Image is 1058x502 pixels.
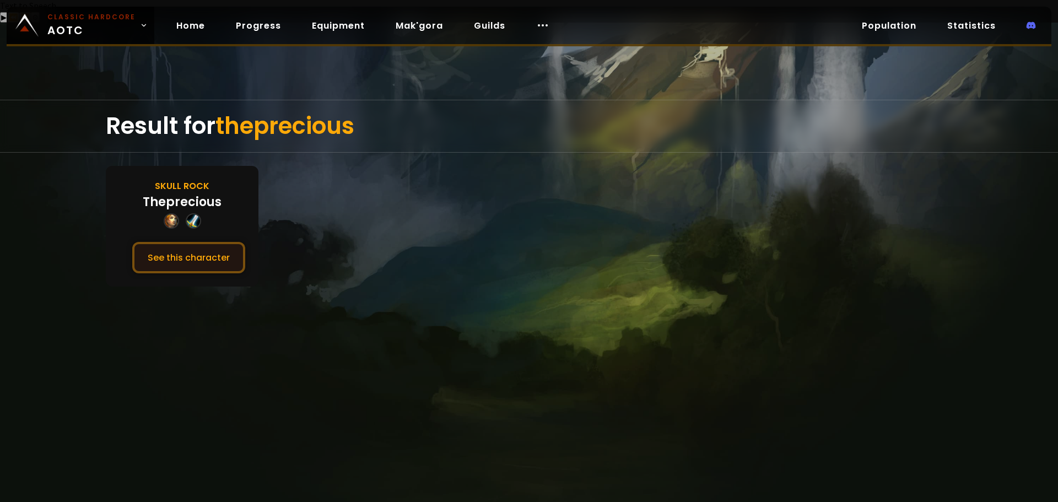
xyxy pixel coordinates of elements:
a: Statistics [938,14,1005,37]
a: Progress [227,14,290,37]
a: Population [853,14,925,37]
a: AOTC [7,7,154,44]
div: Theprecious [143,193,222,211]
a: Guilds [465,14,514,37]
div: Skull Rock [155,179,209,193]
div: Result for [106,100,952,152]
button: See this character [132,242,245,273]
a: Home [168,14,214,37]
a: Equipment [303,14,374,37]
span: theprecious [215,110,354,142]
a: Mak'gora [387,14,452,37]
span: AOTC [47,12,136,39]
